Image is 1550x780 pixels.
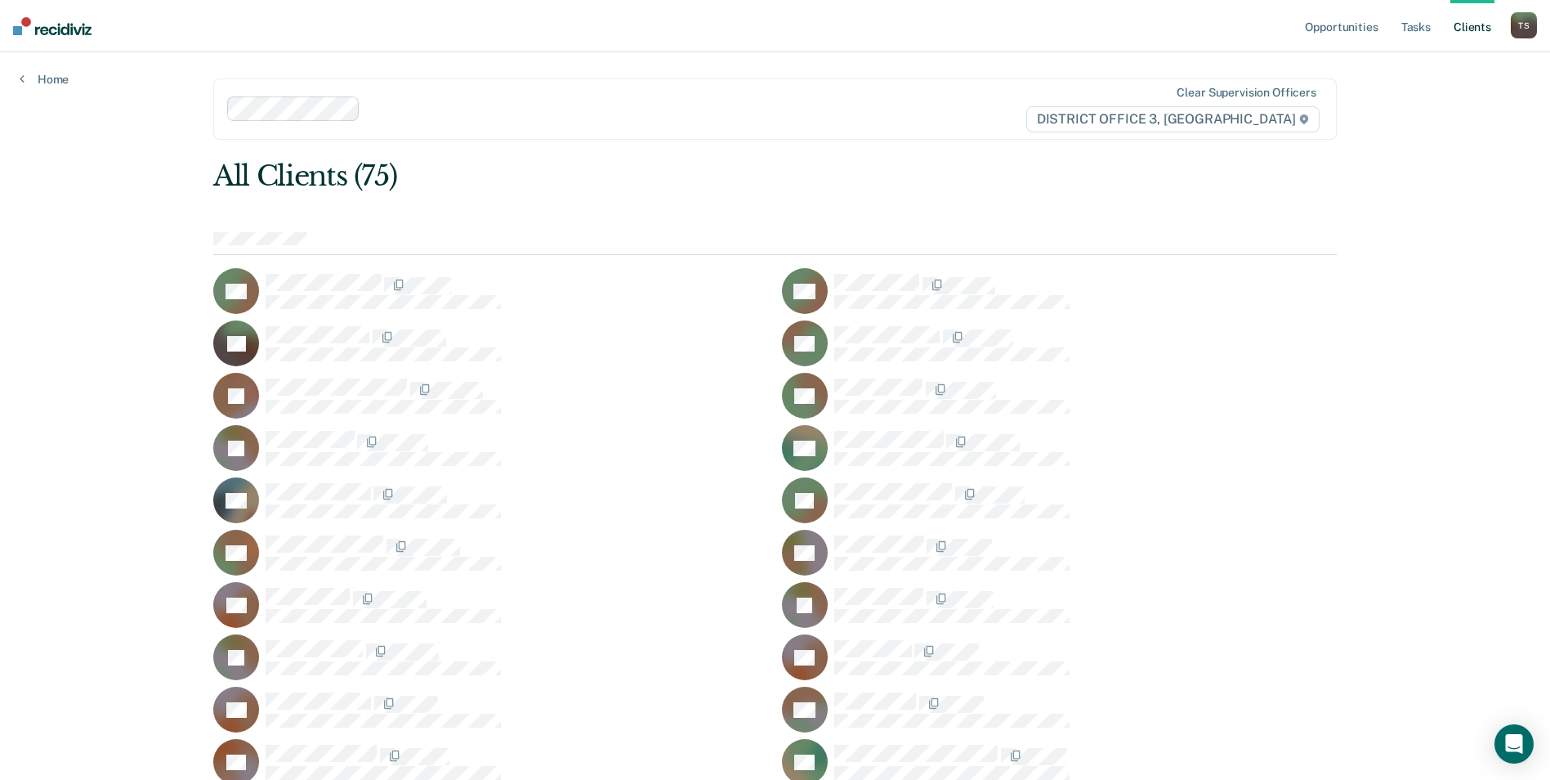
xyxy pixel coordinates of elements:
img: Recidiviz [13,17,92,35]
div: T S [1511,12,1537,38]
span: DISTRICT OFFICE 3, [GEOGRAPHIC_DATA] [1026,106,1320,132]
div: Clear supervision officers [1177,86,1315,100]
a: Home [20,72,69,87]
div: All Clients (75) [213,159,1112,193]
button: TS [1511,12,1537,38]
div: Open Intercom Messenger [1494,724,1534,764]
